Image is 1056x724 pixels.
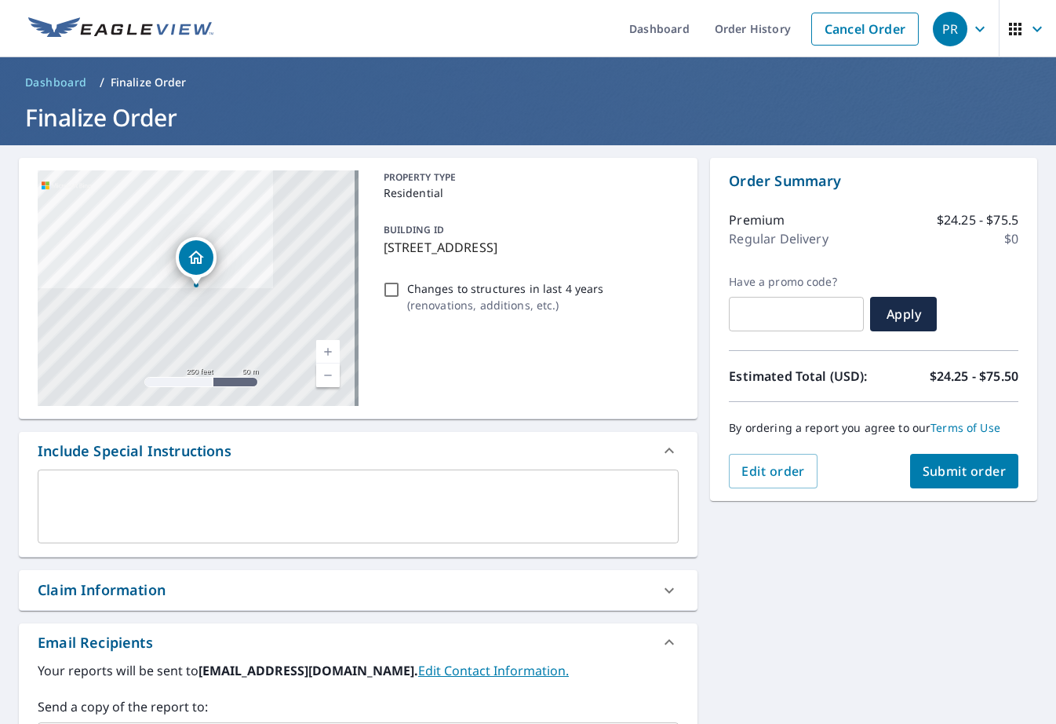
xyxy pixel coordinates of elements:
h1: Finalize Order [19,101,1037,133]
p: $0 [1004,229,1018,248]
a: Terms of Use [930,420,1000,435]
nav: breadcrumb [19,70,1037,95]
span: Dashboard [25,75,87,90]
p: BUILDING ID [384,223,444,236]
a: Cancel Order [811,13,919,46]
div: Claim Information [38,580,166,601]
p: $24.25 - $75.5 [937,210,1018,229]
label: Have a promo code? [729,275,864,289]
a: Current Level 17, Zoom In [316,340,340,364]
p: Order Summary [729,170,1018,192]
p: By ordering a report you agree to our [729,421,1018,435]
p: Premium [729,210,785,229]
div: PR [933,12,967,46]
div: Email Recipients [38,632,153,653]
button: Apply [870,297,937,331]
p: Regular Delivery [729,229,828,248]
div: Include Special Instructions [19,432,697,470]
img: EV Logo [28,17,213,41]
p: Finalize Order [111,75,187,90]
p: $24.25 - $75.50 [930,367,1018,386]
p: Estimated Total (USD): [729,367,873,386]
label: Send a copy of the report to: [38,697,679,716]
span: Submit order [923,463,1007,480]
p: [STREET_ADDRESS] [384,238,673,257]
span: Apply [883,305,924,323]
div: Dropped pin, building 1, Residential property, 3917 Gull Ct Rolling Meadows, IL 60008 [176,237,217,286]
b: [EMAIL_ADDRESS][DOMAIN_NAME]. [198,662,418,679]
button: Edit order [729,454,817,488]
span: Edit order [741,463,805,480]
p: Residential [384,185,673,201]
div: Claim Information [19,570,697,610]
div: Include Special Instructions [38,441,231,462]
label: Your reports will be sent to [38,661,679,680]
li: / [100,73,104,92]
div: Email Recipients [19,623,697,661]
p: Changes to structures in last 4 years [407,280,604,297]
a: EditContactInfo [418,662,569,679]
p: ( renovations, additions, etc. ) [407,297,604,313]
button: Submit order [910,454,1019,488]
a: Dashboard [19,70,93,95]
p: PROPERTY TYPE [384,170,673,185]
a: Current Level 17, Zoom Out [316,364,340,387]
